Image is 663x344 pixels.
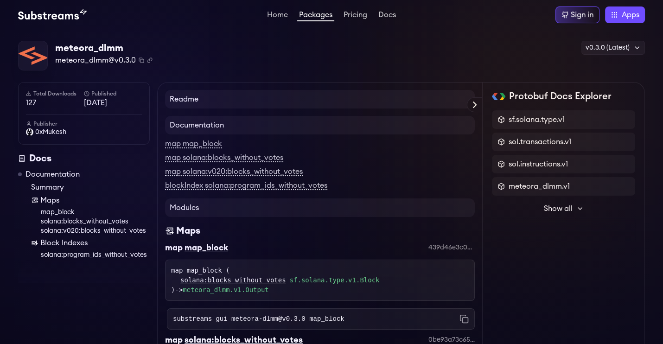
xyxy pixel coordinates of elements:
a: Maps [31,195,150,206]
a: 0xMukesh [26,127,142,137]
button: Copy package name and version [139,57,144,63]
img: Block Index icon [31,239,38,247]
h4: Modules [165,198,475,217]
img: Maps icon [165,224,174,237]
div: map [165,241,183,254]
div: Maps [176,224,200,237]
a: Documentation [25,169,80,180]
code: substreams gui meteora-dlmm@v0.3.0 map_block [173,314,344,324]
img: Protobuf [492,93,505,100]
div: v0.3.0 (Latest) [581,41,645,55]
h6: Total Downloads [26,90,84,97]
button: Show all [492,199,635,218]
a: map_block [41,208,150,217]
span: Show all [544,203,573,214]
a: Summary [31,182,150,193]
div: Docs [18,152,150,165]
a: Pricing [342,11,369,20]
span: sol.instructions.v1 [509,159,568,170]
span: meteora_dlmm@v0.3.0 [55,55,136,66]
div: Sign in [571,9,593,20]
a: solana:program_ids_without_votes [41,250,150,260]
div: 439d46e3c00c5abc758008eb39af7e3da8f1e0cc [428,243,475,252]
a: solana:blocks_without_votes [180,275,286,285]
a: Sign in [555,6,599,23]
h4: Readme [165,90,475,108]
h6: Published [84,90,142,97]
img: Map icon [31,197,38,204]
a: map solana:blocks_without_votes [165,154,283,162]
img: Substream's logo [18,9,87,20]
h4: Documentation [165,116,475,134]
a: blockIndex solana:program_ids_without_votes [165,182,327,190]
img: User Avatar [26,128,33,136]
span: sf.solana.type.v1 [509,114,565,125]
a: map map_block [165,140,222,148]
a: Block Indexes [31,237,150,248]
a: meteora_dlmm.v1.Output [183,286,268,293]
div: map_block [185,241,228,254]
a: solana:blocks_without_votes [41,217,150,226]
a: Docs [376,11,398,20]
a: map solana:v020:blocks_without_votes [165,168,303,176]
div: map map_block ( ) [171,266,469,295]
span: Apps [622,9,639,20]
a: sf.solana.type.v1.Block [290,275,380,285]
button: Copy command to clipboard [459,314,469,324]
h6: Publisher [26,120,142,127]
img: Package Logo [19,41,47,70]
span: [DATE] [84,97,142,108]
a: Packages [297,11,334,21]
span: meteora_dlmm.v1 [509,181,570,192]
span: 0xMukesh [35,127,66,137]
span: sol.transactions.v1 [509,136,571,147]
span: -> [175,286,268,293]
a: solana:v020:blocks_without_votes [41,226,150,236]
span: 127 [26,97,84,108]
a: Home [265,11,290,20]
div: meteora_dlmm [55,42,153,55]
h2: Protobuf Docs Explorer [509,90,612,103]
button: Copy .spkg link to clipboard [147,57,153,63]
